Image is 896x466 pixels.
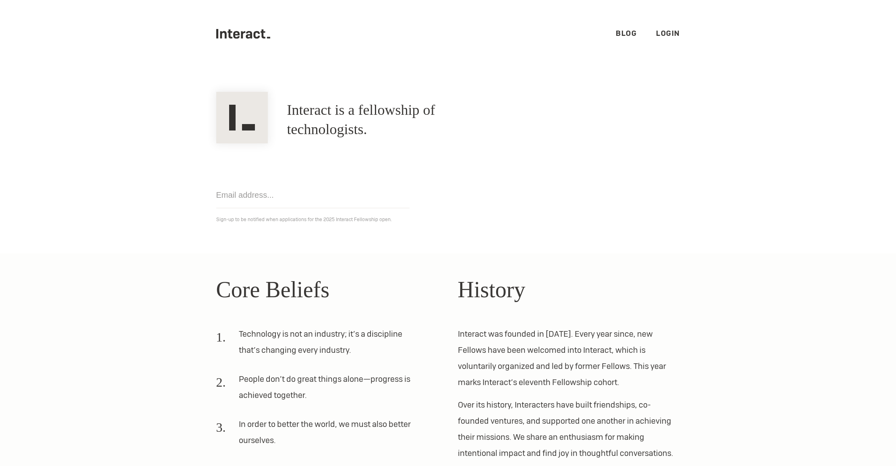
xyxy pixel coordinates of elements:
[616,29,637,38] a: Blog
[216,182,410,208] input: Email address...
[287,101,505,139] h1: Interact is a fellowship of technologists.
[216,215,680,224] p: Sign-up to be notified when applications for the 2025 Interact Fellowship open.
[216,92,268,143] img: Interact Logo
[656,29,680,38] a: Login
[458,273,680,307] h2: History
[216,326,419,365] li: Technology is not an industry; it’s a discipline that’s changing every industry.
[458,326,680,390] p: Interact was founded in [DATE]. Every year since, new Fellows have been welcomed into Interact, w...
[216,273,439,307] h2: Core Beliefs
[216,371,419,410] li: People don’t do great things alone—progress is achieved together.
[216,416,419,455] li: In order to better the world, we must also better ourselves.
